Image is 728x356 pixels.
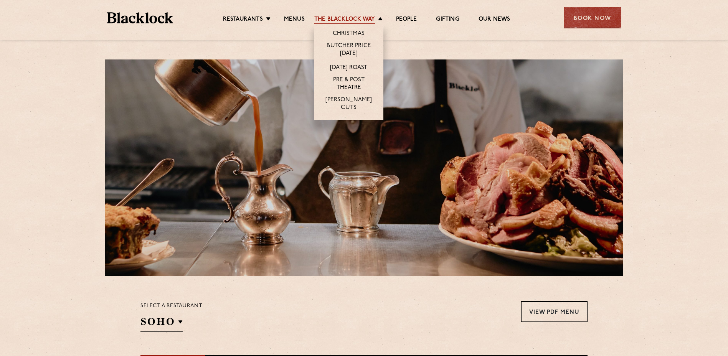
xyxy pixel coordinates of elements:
[284,16,305,24] a: Menus
[333,30,365,38] a: Christmas
[564,7,621,28] div: Book Now
[479,16,510,24] a: Our News
[140,301,202,311] p: Select a restaurant
[140,315,183,332] h2: SOHO
[521,301,588,322] a: View PDF Menu
[223,16,263,24] a: Restaurants
[322,42,376,58] a: Butcher Price [DATE]
[436,16,459,24] a: Gifting
[322,96,376,112] a: [PERSON_NAME] Cuts
[107,12,173,23] img: BL_Textured_Logo-footer-cropped.svg
[396,16,417,24] a: People
[330,64,367,73] a: [DATE] Roast
[322,76,376,92] a: Pre & Post Theatre
[314,16,375,24] a: The Blacklock Way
